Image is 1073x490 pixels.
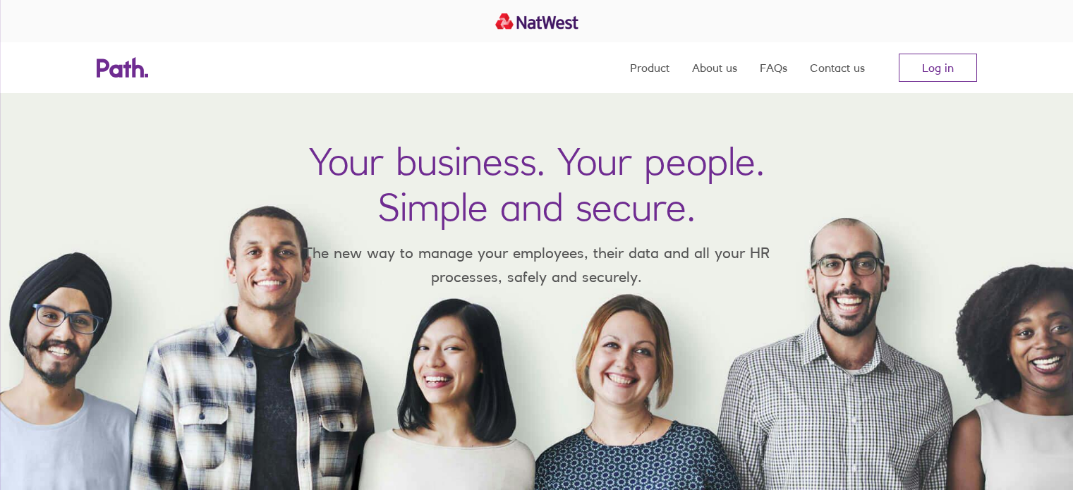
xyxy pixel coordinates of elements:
a: Product [630,42,669,93]
a: FAQs [760,42,787,93]
p: The new way to manage your employees, their data and all your HR processes, safely and securely. [283,241,791,288]
h1: Your business. Your people. Simple and secure. [309,138,765,230]
a: Log in [899,54,977,82]
a: About us [692,42,737,93]
a: Contact us [810,42,865,93]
